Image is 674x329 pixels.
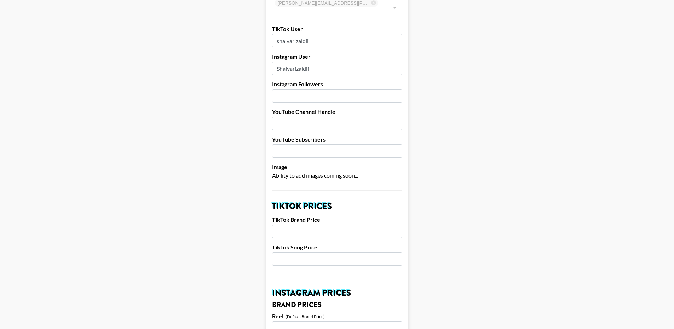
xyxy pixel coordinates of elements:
h2: Instagram Prices [272,289,402,297]
div: - (Default Brand Price) [283,314,325,319]
label: TikTok Brand Price [272,216,402,223]
label: TikTok User [272,25,402,33]
label: Instagram User [272,53,402,60]
h3: Brand Prices [272,301,402,308]
label: Reel [272,313,283,320]
h2: TikTok Prices [272,202,402,210]
label: Instagram Followers [272,81,402,88]
span: Ability to add images coming soon... [272,172,358,179]
label: YouTube Subscribers [272,136,402,143]
label: Image [272,163,402,171]
label: YouTube Channel Handle [272,108,402,115]
label: TikTok Song Price [272,244,402,251]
